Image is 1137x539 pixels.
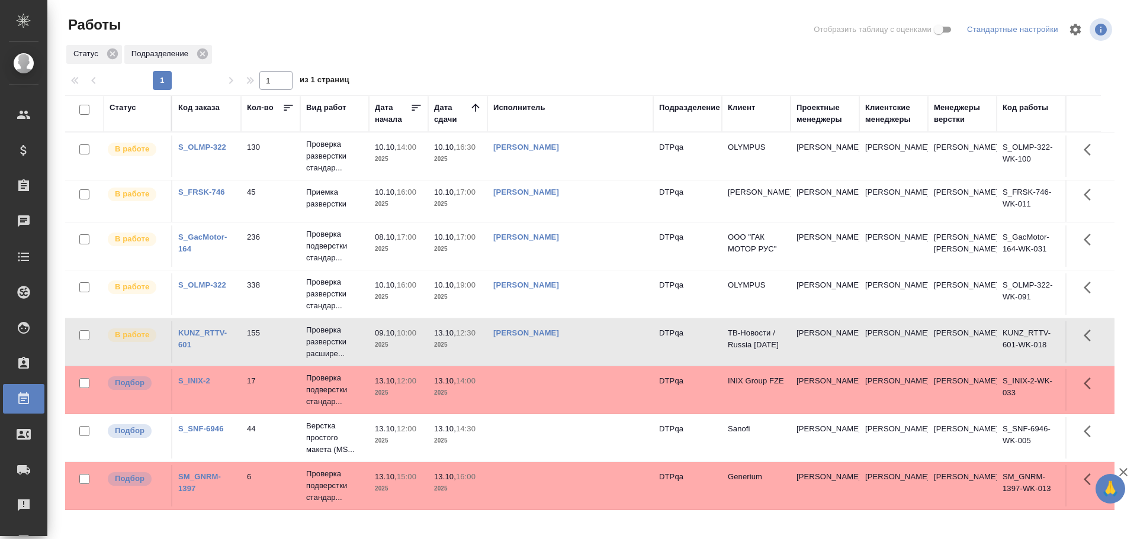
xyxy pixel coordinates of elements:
[115,143,149,155] p: В работе
[434,424,456,433] p: 13.10,
[241,369,300,411] td: 17
[653,225,722,267] td: DTPqa
[434,387,481,399] p: 2025
[115,329,149,341] p: В работе
[306,276,363,312] p: Проверка разверстки стандар...
[375,102,410,125] div: Дата начала
[241,321,300,363] td: 155
[934,327,991,339] p: [PERSON_NAME]
[859,273,928,315] td: [PERSON_NAME]
[659,102,720,114] div: Подразделение
[934,375,991,387] p: [PERSON_NAME]
[434,243,481,255] p: 2025
[434,153,481,165] p: 2025
[997,465,1065,506] td: SM_GNRM-1397-WK-013
[728,186,785,198] p: [PERSON_NAME]
[728,471,785,483] p: Generium
[859,135,928,177] td: [PERSON_NAME]
[653,273,722,315] td: DTPqa
[1096,474,1125,504] button: 🙏
[306,138,363,174] p: Проверка разверстки стандар...
[456,424,476,433] p: 14:30
[434,280,456,289] p: 10.10,
[306,420,363,456] p: Верстка простого макета (MS...
[375,387,422,399] p: 2025
[1077,369,1105,398] button: Здесь прячутся важные кнопки
[434,339,481,351] p: 2025
[306,372,363,408] p: Проверка подверстки стандар...
[397,280,416,289] p: 16:00
[241,135,300,177] td: 130
[178,472,221,493] a: SM_GNRM-1397
[859,321,928,363] td: [PERSON_NAME]
[107,327,165,343] div: Исполнитель выполняет работу
[178,188,225,196] a: S_FRSK-746
[124,45,212,64] div: Подразделение
[434,198,481,210] p: 2025
[1077,180,1105,209] button: Здесь прячутся важные кнопки
[434,233,456,241] p: 10.10,
[375,483,422,495] p: 2025
[241,180,300,222] td: 45
[997,135,1065,177] td: S_OLMP-322-WK-100
[107,279,165,295] div: Исполнитель выполняет работу
[397,328,416,337] p: 10:00
[434,328,456,337] p: 13.10,
[653,180,722,222] td: DTPqa
[178,102,220,114] div: Код заказа
[653,417,722,459] td: DTPqa
[375,143,397,151] p: 10.10,
[306,228,363,264] p: Проверка подверстки стандар...
[934,186,991,198] p: [PERSON_NAME]
[1077,273,1105,302] button: Здесь прячутся важные кнопки
[241,417,300,459] td: 44
[1077,321,1105,350] button: Здесь прячутся важные кнопки
[456,376,476,385] p: 14:00
[107,471,165,487] div: Можно подбирать исполнителей
[241,465,300,506] td: 6
[434,483,481,495] p: 2025
[859,180,928,222] td: [PERSON_NAME]
[375,280,397,289] p: 10.10,
[997,417,1065,459] td: S_SNF-6946-WK-005
[178,328,227,349] a: KUNZ_RTTV-601
[493,143,559,151] a: [PERSON_NAME]
[241,273,300,315] td: 338
[397,424,416,433] p: 12:00
[131,48,192,60] p: Подразделение
[865,102,922,125] div: Клиентские менеджеры
[375,188,397,196] p: 10.10,
[107,231,165,247] div: Исполнитель выполняет работу
[434,143,456,151] p: 10.10,
[728,327,785,351] p: ТВ-Новости / Russia [DATE]
[796,102,853,125] div: Проектные менеджеры
[434,102,470,125] div: Дата сдачи
[1077,465,1105,493] button: Здесь прячутся важные кнопки
[791,321,859,363] td: [PERSON_NAME]
[434,291,481,303] p: 2025
[178,143,226,151] a: S_OLMP-322
[110,102,136,114] div: Статус
[728,423,785,435] p: Sanofi
[997,273,1065,315] td: S_OLMP-322-WK-091
[434,188,456,196] p: 10.10,
[375,435,422,447] p: 2025
[178,376,210,385] a: S_INIX-2
[65,15,121,34] span: Работы
[241,225,300,267] td: 236
[107,186,165,202] div: Исполнитель выполняет работу
[493,188,559,196] a: [PERSON_NAME]
[107,141,165,157] div: Исполнитель выполняет работу
[397,143,416,151] p: 14:00
[859,465,928,506] td: [PERSON_NAME]
[115,281,149,293] p: В работе
[375,472,397,481] p: 13.10,
[306,324,363,360] p: Проверка разверстки расшире...
[107,375,165,391] div: Можно подбирать исполнителей
[1061,15,1090,44] span: Настроить таблицу
[1003,102,1048,114] div: Код работы
[434,435,481,447] p: 2025
[934,471,991,483] p: [PERSON_NAME]
[375,328,397,337] p: 09.10,
[791,465,859,506] td: [PERSON_NAME]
